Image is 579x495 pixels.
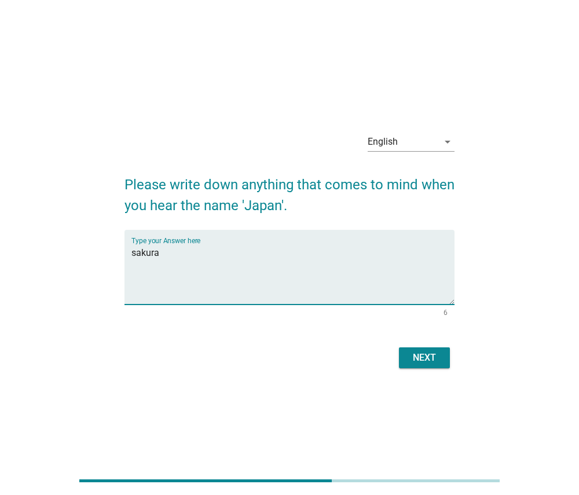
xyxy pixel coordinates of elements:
[444,309,448,316] div: 6
[408,351,441,365] div: Next
[368,137,398,147] div: English
[124,163,455,216] h2: Please write down anything that comes to mind when you hear the name 'Japan'.
[131,244,455,305] textarea: Type your Answer here
[399,347,450,368] button: Next
[441,135,455,149] i: arrow_drop_down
